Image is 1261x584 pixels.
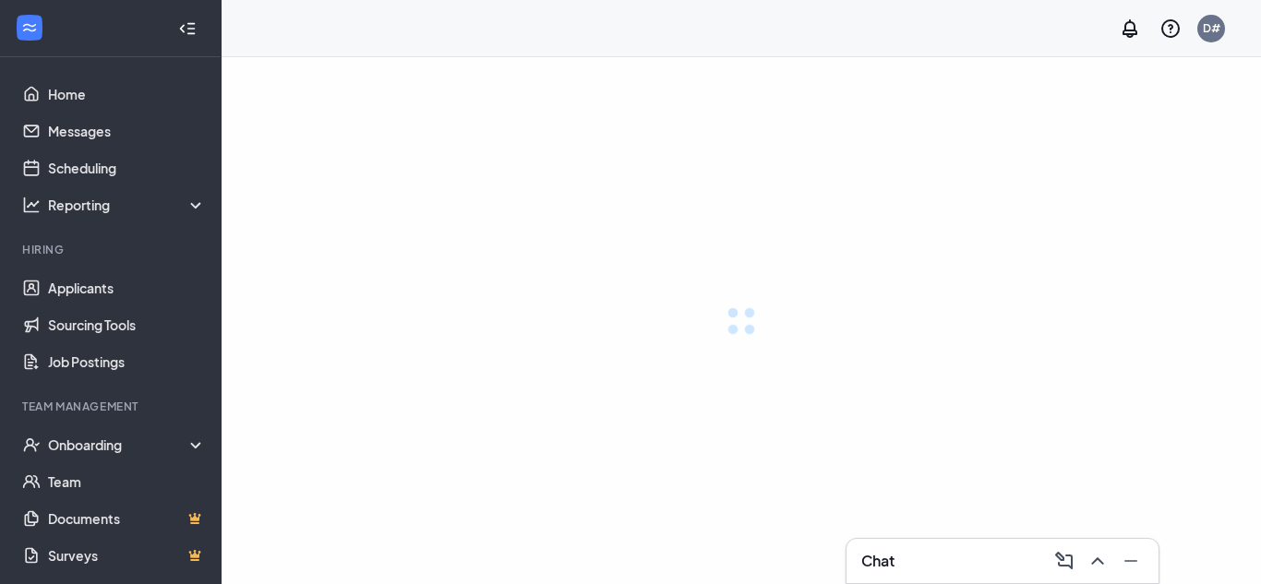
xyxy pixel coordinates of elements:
a: Team [48,463,206,500]
div: Team Management [22,399,202,414]
a: DocumentsCrown [48,500,206,537]
svg: ComposeMessage [1053,550,1075,572]
div: Reporting [48,196,207,214]
svg: Collapse [178,19,197,38]
svg: Analysis [22,196,41,214]
svg: ChevronUp [1087,550,1109,572]
button: ComposeMessage [1048,546,1077,576]
a: Job Postings [48,343,206,380]
button: ChevronUp [1081,546,1111,576]
h3: Chat [861,551,895,571]
svg: Minimize [1120,550,1142,572]
a: SurveysCrown [48,537,206,574]
button: Minimize [1114,546,1144,576]
div: Hiring [22,242,202,257]
a: Messages [48,113,206,149]
a: Home [48,76,206,113]
a: Scheduling [48,149,206,186]
svg: WorkstreamLogo [20,18,39,37]
a: Sourcing Tools [48,306,206,343]
div: Onboarding [48,435,207,454]
svg: QuestionInfo [1159,18,1182,40]
svg: Notifications [1119,18,1141,40]
div: D# [1203,20,1220,36]
svg: UserCheck [22,435,41,454]
a: Applicants [48,269,206,306]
